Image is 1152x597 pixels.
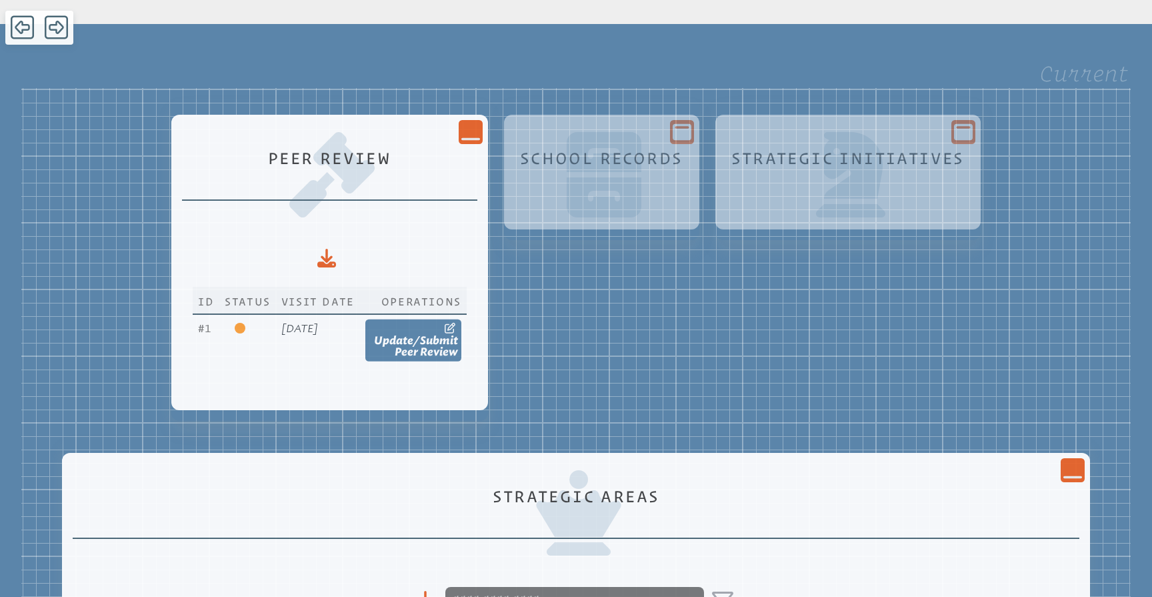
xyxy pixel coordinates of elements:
a: update/submit Peer Review [365,320,461,362]
h1: Strategic Areas [78,488,1074,506]
h1: Strategic Initiatives [731,149,965,167]
div: Download to CSV [317,249,336,268]
span: [DATE] [281,322,318,335]
span: Peer Review [395,346,458,358]
span: Id [198,295,214,308]
span: Visit Date [281,295,355,308]
h1: Peer Review [187,149,472,167]
span: / [413,334,420,347]
span: update [374,334,413,347]
span: Back [11,14,34,41]
span: Forward [45,14,68,41]
span: 1 [198,322,211,335]
span: Operations [381,292,461,308]
span: Status [225,295,271,308]
span: submit [420,334,458,347]
legend: Current [1039,61,1128,86]
h1: School Records [520,149,683,167]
